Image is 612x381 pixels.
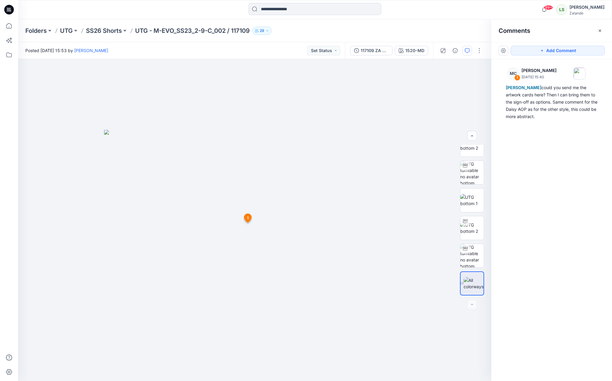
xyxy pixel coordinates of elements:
span: 99+ [544,5,553,10]
div: [PERSON_NAME] [569,4,604,11]
button: Details [450,46,460,55]
p: UTG - M-EVO_SS23_2-9-C_002 / 117109 [135,27,250,35]
div: MC [507,67,519,80]
div: 117109 ZA Mama 2 proto shorts BD-KM prints inputs [361,47,388,54]
img: UTG bottom 2 [460,222,484,234]
img: UTG turntable no avatar bottom [460,161,484,184]
div: LS [556,4,567,15]
a: [PERSON_NAME] [74,48,108,53]
p: 29 [260,27,264,34]
span: Posted [DATE] 15:53 by [25,47,108,54]
div: Zalando [569,11,604,15]
span: [PERSON_NAME] [506,85,541,90]
a: Folders [25,27,47,35]
button: 29 [252,27,272,35]
img: UTG bottom 1 [460,194,484,207]
div: 1 [514,75,520,81]
button: Add Comment [511,46,605,55]
a: SS26 Shorts [86,27,122,35]
button: 1520-MD [395,46,428,55]
div: could you send me the artwork cards here? Then I can bring them to the sign-off as options. Same ... [506,84,598,120]
p: [DATE] 15:40 [522,74,557,80]
img: UTG turntable no avatar bottom [460,244,484,267]
h2: Comments [499,27,530,34]
img: All colorways [464,277,484,290]
img: UTG bottom 2 [460,139,484,151]
a: UTG [60,27,73,35]
button: 117109 ZA Mama 2 proto shorts BD-KM prints inputs [350,46,392,55]
div: 1520-MD [405,47,424,54]
p: [PERSON_NAME] [522,67,557,74]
